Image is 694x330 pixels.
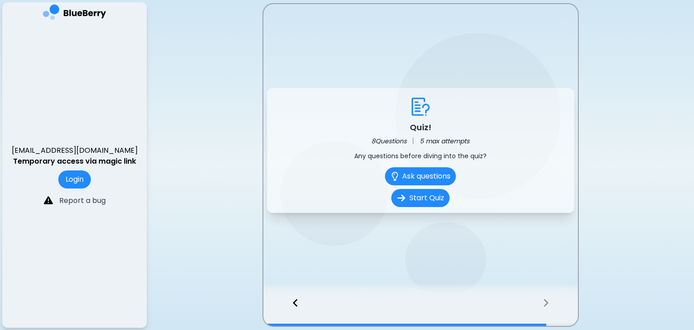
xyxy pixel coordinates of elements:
[58,170,91,189] button: Login
[412,136,414,146] span: |
[44,196,53,205] img: file icon
[58,174,91,184] a: Login
[391,189,450,207] button: Start Quiz
[273,121,568,134] p: Quiz!
[13,156,136,167] p: Temporary access via magic link
[273,152,568,160] p: Any questions before diving into the quiz?
[59,195,106,206] p: Report a bug
[371,137,407,145] p: 8 Questions
[12,145,138,156] p: [EMAIL_ADDRESS][DOMAIN_NAME]
[43,5,106,23] img: company logo
[420,137,469,145] p: 5 max attempts
[385,167,456,185] button: Ask questions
